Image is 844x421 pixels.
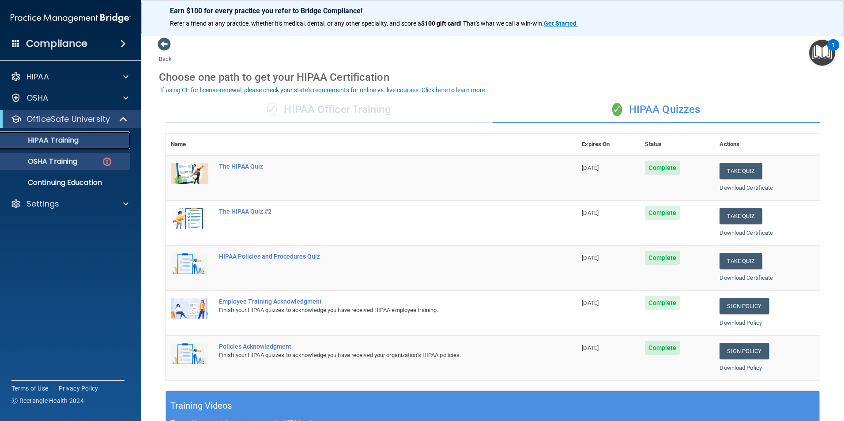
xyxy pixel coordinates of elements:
div: The HIPAA Quiz [219,163,532,170]
p: Continuing Education [6,178,126,187]
a: Download Policy [720,365,762,371]
button: Take Quiz [720,163,762,179]
a: Terms of Use [11,384,48,393]
span: ! That's what we call a win-win. [460,20,544,27]
a: Back [159,45,172,62]
a: OfficeSafe University [11,114,128,124]
div: The HIPAA Quiz #2 [219,208,532,215]
div: Finish your HIPAA quizzes to acknowledge you have received your organization’s HIPAA policies. [219,350,532,361]
span: ✓ [267,103,277,116]
div: If using CE for license renewal, please check your state's requirements for online vs. live cours... [160,87,487,93]
div: Choose one path to get your HIPAA Certification [159,64,826,90]
span: Complete [645,161,680,175]
span: [DATE] [582,345,599,351]
img: PMB logo [11,9,131,27]
span: Ⓒ Rectangle Health 2024 [11,396,84,405]
span: Complete [645,251,680,265]
p: OSHA [26,93,49,103]
a: Download Certificate [720,229,773,236]
div: 1 [832,45,835,56]
th: Status [640,134,714,155]
a: Privacy Policy [59,384,98,393]
div: HIPAA Quizzes [493,97,820,123]
p: Earn $100 for every practice you refer to Bridge Compliance! [170,7,815,15]
h4: Compliance [26,38,87,50]
th: Name [166,134,214,155]
h5: Training Videos [170,398,232,413]
a: HIPAA [11,71,128,82]
span: [DATE] [582,210,599,216]
a: Download Certificate [720,184,773,191]
a: OSHA [11,93,128,103]
span: Refer a friend at any practice, whether it's medical, dental, or any other speciality, and score a [170,20,421,27]
img: danger-circle.6113f641.png [102,156,113,167]
a: Sign Policy [720,343,769,359]
div: Finish your HIPAA quizzes to acknowledge you have received HIPAA employee training. [219,305,532,316]
button: Take Quiz [720,253,762,269]
span: Complete [645,341,680,355]
div: Employee Training Acknowledgment [219,298,532,305]
a: Download Certificate [720,274,773,281]
p: HIPAA [26,71,49,82]
p: OSHA Training [6,157,77,166]
p: OfficeSafe University [26,114,110,124]
span: [DATE] [582,165,599,171]
button: Open Resource Center, 1 new notification [809,40,835,66]
span: [DATE] [582,300,599,306]
span: Complete [645,296,680,310]
p: HIPAA Training [6,136,79,145]
div: HIPAA Officer Training [166,97,493,123]
span: Complete [645,206,680,220]
strong: Get Started [544,20,576,27]
a: Download Policy [720,320,762,326]
a: Sign Policy [720,298,769,314]
button: If using CE for license renewal, please check your state's requirements for online vs. live cours... [159,86,488,94]
th: Actions [714,134,820,155]
div: Policies Acknowledgment [219,343,532,350]
th: Expires On [576,134,640,155]
span: ✓ [612,103,622,116]
a: Get Started [544,20,578,27]
a: Settings [11,199,128,209]
button: Take Quiz [720,208,762,224]
p: Settings [26,199,59,209]
span: [DATE] [582,255,599,261]
div: HIPAA Policies and Procedures Quiz [219,253,532,260]
strong: $100 gift card [421,20,460,27]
